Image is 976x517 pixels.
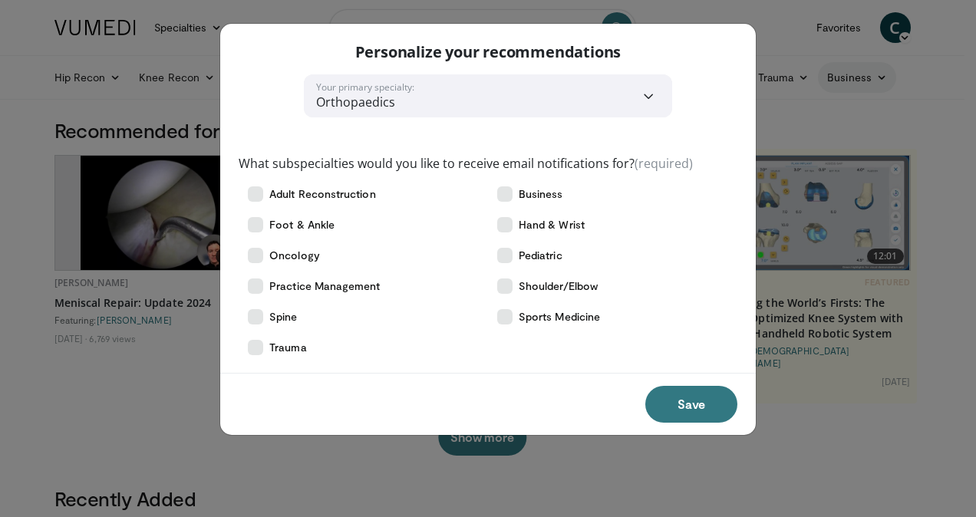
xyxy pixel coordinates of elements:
[519,278,598,294] span: Shoulder/Elbow
[269,248,320,263] span: Oncology
[645,386,737,423] button: Save
[519,309,600,324] span: Sports Medicine
[519,217,585,232] span: Hand & Wrist
[269,278,380,294] span: Practice Management
[635,155,693,172] span: (required)
[355,42,622,62] p: Personalize your recommendations
[269,340,306,355] span: Trauma
[239,154,693,173] label: What subspecialties would you like to receive email notifications for?
[269,217,335,232] span: Foot & Ankle
[269,186,375,202] span: Adult Reconstruction
[519,248,562,263] span: Pediatric
[269,309,297,324] span: Spine
[519,186,563,202] span: Business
